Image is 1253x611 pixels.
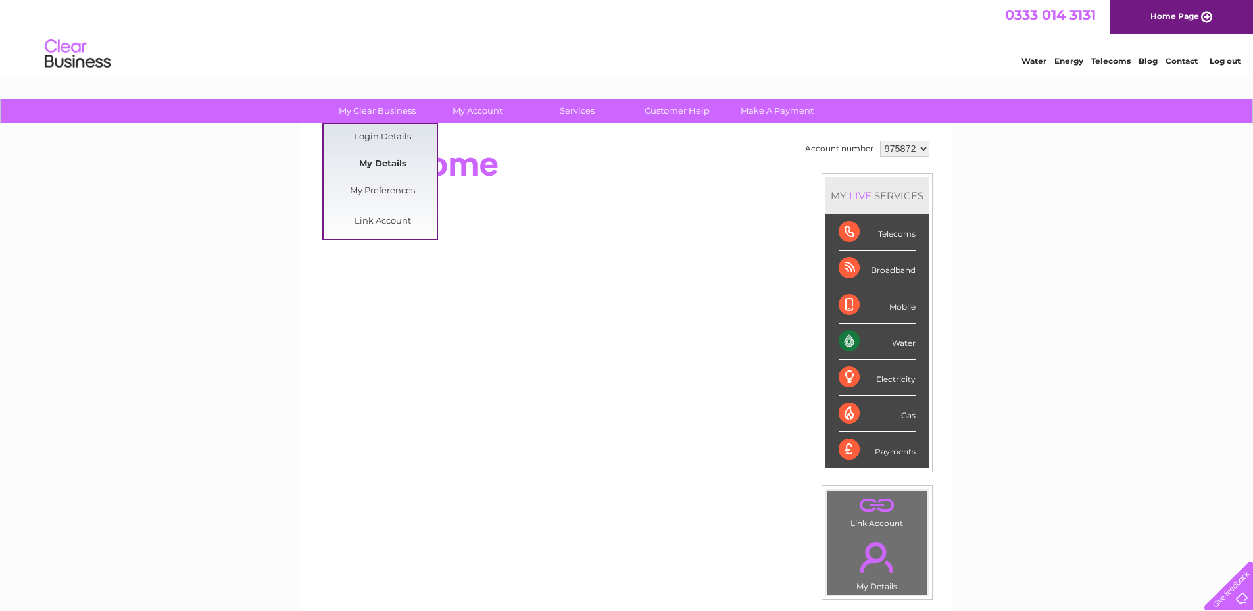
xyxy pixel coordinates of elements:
a: Blog [1139,56,1158,66]
a: Telecoms [1091,56,1131,66]
img: logo.png [44,34,111,74]
div: Electricity [839,360,916,396]
a: . [830,534,924,580]
a: My Clear Business [323,99,431,123]
a: My Account [423,99,531,123]
div: Telecoms [839,214,916,251]
div: Water [839,324,916,360]
a: Energy [1054,56,1083,66]
div: Mobile [839,287,916,324]
div: Gas [839,396,916,432]
a: Log out [1210,56,1241,66]
a: Services [523,99,631,123]
a: Link Account [328,208,437,235]
a: Make A Payment [723,99,831,123]
a: Login Details [328,124,437,151]
div: Broadband [839,251,916,287]
td: Link Account [826,490,928,531]
td: Account number [802,137,877,160]
a: Water [1021,56,1046,66]
div: Clear Business is a trading name of Verastar Limited (registered in [GEOGRAPHIC_DATA] No. 3667643... [316,7,938,64]
a: Customer Help [623,99,731,123]
div: LIVE [847,189,874,202]
a: My Details [328,151,437,178]
a: . [830,494,924,517]
td: My Details [826,531,928,595]
a: 0333 014 3131 [1005,7,1096,23]
a: Contact [1166,56,1198,66]
div: MY SERVICES [825,177,929,214]
div: Payments [839,432,916,468]
a: My Preferences [328,178,437,205]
